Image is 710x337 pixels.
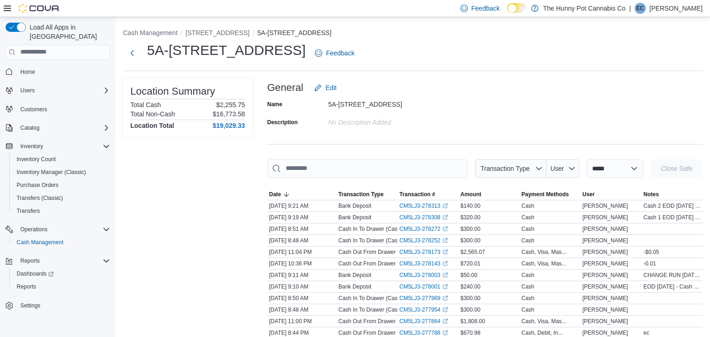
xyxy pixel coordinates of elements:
[20,302,40,309] span: Settings
[399,225,448,233] a: CM5LJ3-278272External link
[507,3,526,13] input: Dark Mode
[338,329,418,337] p: Cash Out From Drawer (Cash 2)
[460,283,480,290] span: $240.00
[2,299,114,312] button: Settings
[17,270,54,277] span: Dashboards
[643,329,649,337] span: ec
[213,122,245,129] h4: $19,029.33
[521,283,534,290] div: Cash
[17,255,110,266] span: Reports
[399,202,448,210] a: CM5LJ3-278313External link
[399,329,448,337] a: CM5LJ3-277788External link
[460,248,485,256] span: $2,565.07
[13,154,110,165] span: Inventory Count
[130,122,174,129] h4: Location Total
[399,295,448,302] a: CM5LJ3-277969External link
[582,237,628,244] span: [PERSON_NAME]
[582,214,628,221] span: [PERSON_NAME]
[460,202,480,210] span: $140.00
[521,295,534,302] div: Cash
[267,281,337,292] div: [DATE] 9:10 AM
[661,164,692,173] span: Close Safe
[2,121,114,134] button: Catalog
[17,300,110,311] span: Settings
[643,271,701,279] span: CHANGE RUN [DATE] 1 x $50
[13,268,57,279] a: Dashboards
[267,316,337,327] div: [DATE] 11:00 PM
[17,239,63,246] span: Cash Management
[9,205,114,217] button: Transfers
[13,205,110,217] span: Transfers
[20,68,35,76] span: Home
[643,248,659,256] span: -$0.05
[338,271,371,279] p: Bank Deposit
[267,235,337,246] div: [DATE] 8:48 AM
[442,215,448,220] svg: External link
[328,97,452,108] div: 5A-[STREET_ADDRESS]
[267,258,337,269] div: [DATE] 10:36 PM
[521,329,563,337] div: Cash, Debit, In...
[399,306,448,313] a: CM5LJ3-277954External link
[325,83,337,92] span: Edit
[643,214,701,221] span: Cash 1 EOD [DATE] 16 x $20
[267,293,337,304] div: [DATE] 8:50 AM
[643,260,656,267] span: -0.01
[13,237,110,248] span: Cash Management
[9,192,114,205] button: Transfers (Classic)
[649,3,703,14] p: [PERSON_NAME]
[338,225,407,233] p: Cash In To Drawer (Cash 2)
[267,101,282,108] label: Name
[637,3,644,14] span: EC
[13,193,110,204] span: Transfers (Classic)
[26,23,110,41] span: Load All Apps in [GEOGRAPHIC_DATA]
[13,268,110,279] span: Dashboards
[267,82,303,93] h3: General
[442,249,448,255] svg: External link
[399,191,435,198] span: Transaction #
[130,110,175,118] h6: Total Non-Cash
[521,225,534,233] div: Cash
[130,101,161,108] h6: Total Cash
[398,189,459,200] button: Transaction #
[267,212,337,223] div: [DATE] 9:19 AM
[17,104,51,115] a: Customers
[582,295,628,302] span: [PERSON_NAME]
[20,87,35,94] span: Users
[9,153,114,166] button: Inventory Count
[213,110,245,118] p: $16,773.58
[582,318,628,325] span: [PERSON_NAME]
[20,226,48,233] span: Operations
[521,214,534,221] div: Cash
[521,271,534,279] div: Cash
[460,225,480,233] span: $300.00
[475,159,546,178] button: Transaction Type
[13,167,90,178] a: Inventory Manager (Classic)
[17,300,44,311] a: Settings
[20,143,43,150] span: Inventory
[480,165,530,172] span: Transaction Type
[311,78,340,97] button: Edit
[635,3,646,14] div: Emily Cosby
[17,85,38,96] button: Users
[582,202,628,210] span: [PERSON_NAME]
[17,141,110,152] span: Inventory
[338,318,418,325] p: Cash Out From Drawer (Cash 1)
[521,191,569,198] span: Payment Methods
[581,189,642,200] button: User
[543,3,625,14] p: The Hunny Pot Cannabis Co
[338,295,407,302] p: Cash In To Drawer (Cash 2)
[13,154,60,165] a: Inventory Count
[216,101,245,108] p: $2,255.75
[17,122,110,133] span: Catalog
[460,237,480,244] span: $300.00
[267,247,337,258] div: [DATE] 11:04 PM
[17,283,36,290] span: Reports
[582,248,628,256] span: [PERSON_NAME]
[267,304,337,315] div: [DATE] 8:48 AM
[460,329,480,337] span: $670.98
[399,260,448,267] a: CM5LJ3-278143External link
[582,306,628,313] span: [PERSON_NAME]
[521,260,566,267] div: Cash, Visa, Mas...
[643,283,701,290] span: EOD [DATE] - Cash 1 12 x $20
[2,223,114,236] button: Operations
